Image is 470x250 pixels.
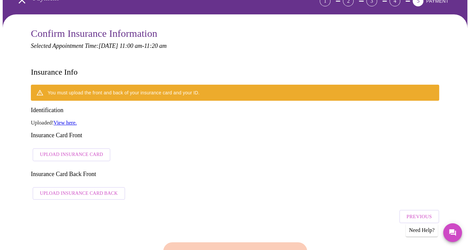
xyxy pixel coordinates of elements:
button: Messages [443,223,462,242]
h3: Insurance Card Back Front [31,171,439,178]
span: Previous [407,212,432,221]
em: Selected Appointment Time: [DATE] 11:00 am - 11:20 am [31,43,167,49]
button: Upload Insurance Card [33,148,110,161]
div: Need Help? [406,224,438,237]
h3: Confirm Insurance Information [31,28,439,39]
h3: Insurance Info [31,68,77,77]
a: View here. [54,120,77,126]
h3: Identification [31,107,439,114]
button: Previous [399,210,439,223]
span: Upload Insurance Card [40,151,103,159]
div: You must upload the front and back of your insurance card and your ID. [48,87,200,99]
span: Upload Insurance Card Back [40,189,118,198]
p: Uploaded! [31,120,439,126]
h3: Insurance Card Front [31,132,439,139]
button: Upload Insurance Card Back [33,187,125,200]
